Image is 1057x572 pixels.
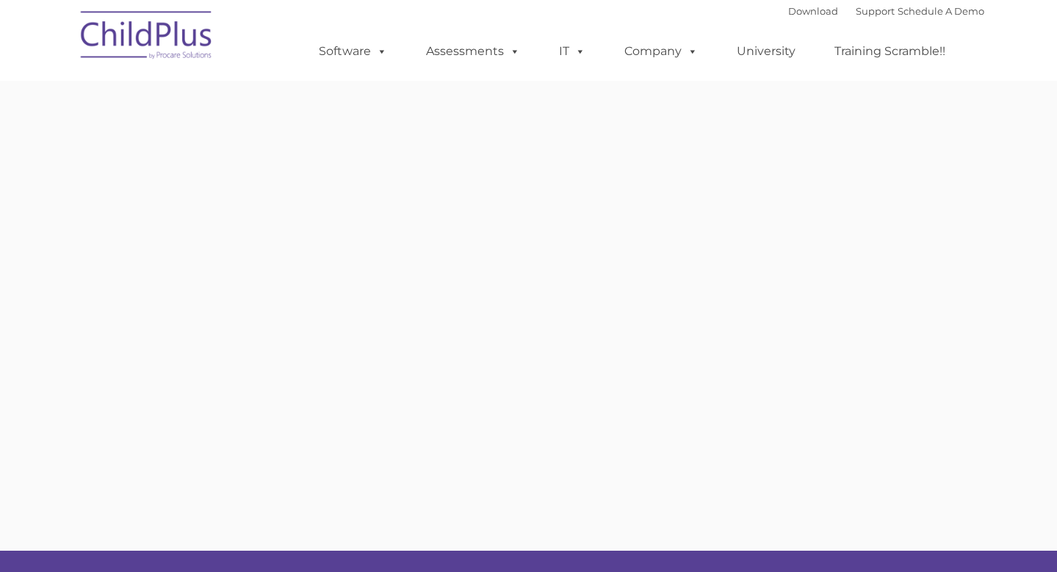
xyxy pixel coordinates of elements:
[610,37,713,66] a: Company
[722,37,810,66] a: University
[788,5,838,17] a: Download
[898,5,984,17] a: Schedule A Demo
[544,37,600,66] a: IT
[788,5,984,17] font: |
[820,37,960,66] a: Training Scramble!!
[856,5,895,17] a: Support
[73,1,220,74] img: ChildPlus by Procare Solutions
[411,37,535,66] a: Assessments
[304,37,402,66] a: Software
